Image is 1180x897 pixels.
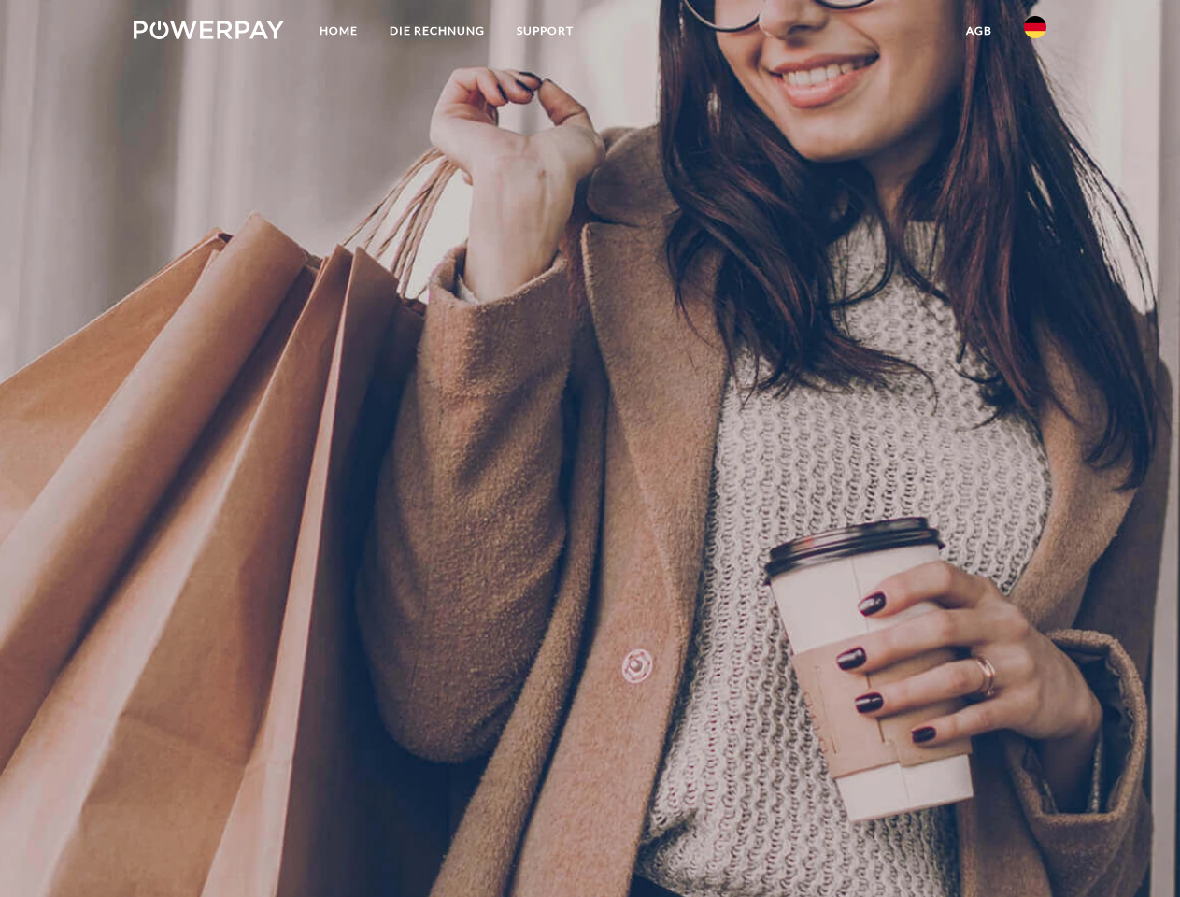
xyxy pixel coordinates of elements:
[1024,16,1046,38] img: de
[304,14,374,48] a: Home
[374,14,501,48] a: DIE RECHNUNG
[134,21,284,39] img: logo-powerpay-white.svg
[501,14,590,48] a: SUPPORT
[950,14,1008,48] a: agb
